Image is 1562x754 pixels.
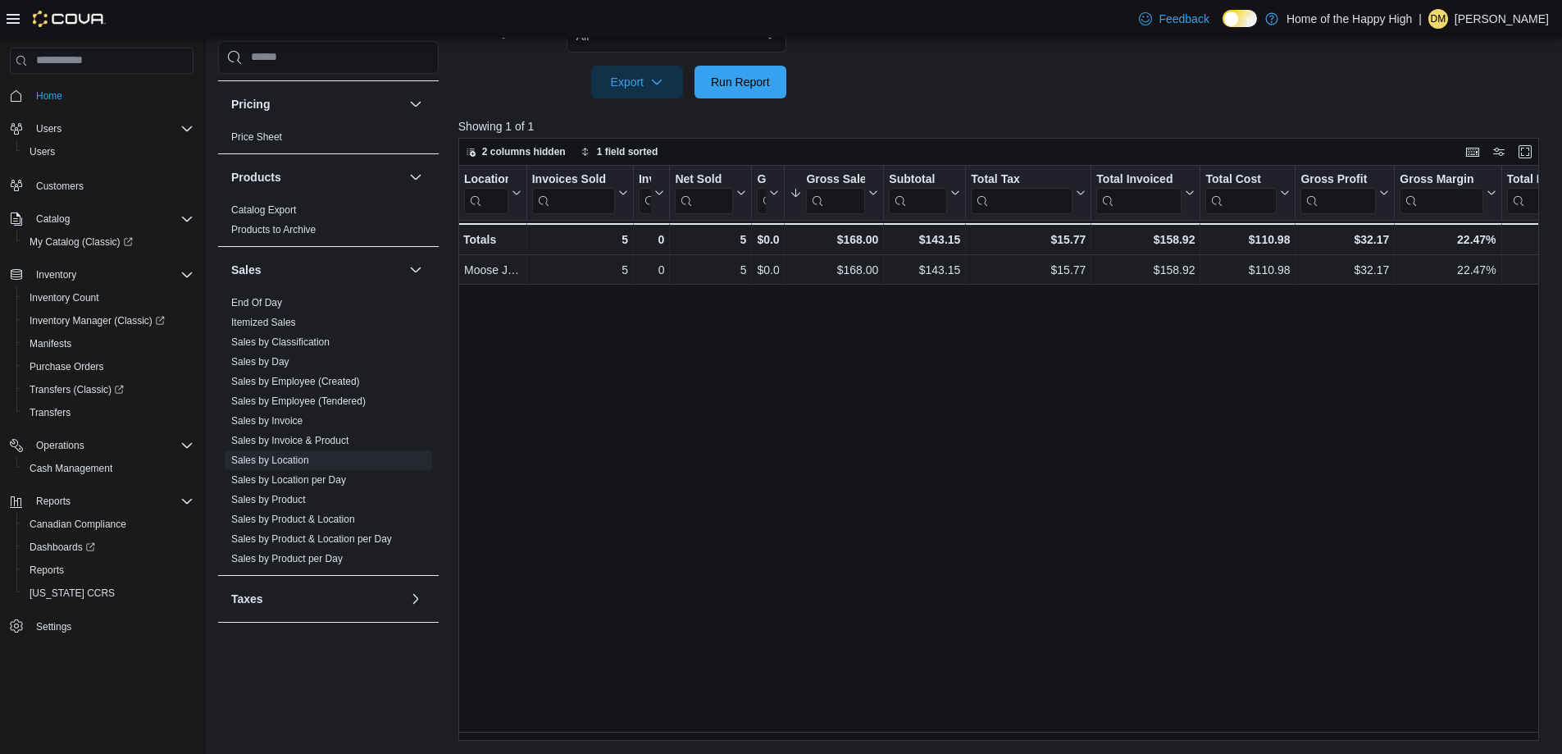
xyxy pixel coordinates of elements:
button: Reports [3,490,200,513]
button: Taxes [231,591,403,607]
div: 5 [675,230,746,249]
button: Operations [3,434,200,457]
button: Invoices Sold [531,172,627,214]
span: Run Report [711,74,770,90]
button: Export [591,66,683,98]
div: $15.77 [971,230,1086,249]
a: Customers [30,176,90,196]
div: Sales [218,293,439,575]
span: Dashboards [30,541,95,554]
span: Sales by Employee (Created) [231,375,360,388]
button: Total Tax [971,172,1086,214]
button: Customers [3,173,200,197]
div: Gross Margin [1400,172,1482,188]
a: Sales by Product [231,494,306,505]
button: Users [3,117,200,140]
span: Catalog [36,212,70,226]
span: Users [30,119,194,139]
span: Sales by Employee (Tendered) [231,395,366,408]
span: My Catalog (Classic) [30,235,133,249]
span: Feedback [1159,11,1209,27]
span: Sales by Product & Location [231,513,355,526]
span: Sales by Location [231,454,309,467]
div: Total Tax [971,172,1072,188]
h3: Taxes [231,591,263,607]
div: $168.00 [790,260,878,280]
button: 1 field sorted [574,142,665,162]
a: Sales by Product & Location [231,514,355,525]
button: Users [30,119,68,139]
span: Itemized Sales [231,316,296,329]
a: Sales by Classification [231,336,330,348]
a: Reports [23,560,71,580]
button: Gross Profit [1300,172,1389,214]
span: Cash Management [23,459,194,478]
p: Home of the Happy High [1286,9,1412,29]
a: Sales by Location [231,455,309,466]
a: Sales by Invoice & Product [231,435,348,446]
span: Users [36,122,61,135]
div: Gross Sales [806,172,865,214]
button: Enter fullscreen [1515,142,1535,162]
a: Sales by Day [231,356,289,368]
div: Gross Sales [806,172,865,188]
button: Invoices Ref [639,172,664,214]
div: Pricing [218,127,439,153]
div: $32.17 [1300,260,1389,280]
button: Sales [231,262,403,278]
a: Sales by Invoice [231,415,303,427]
button: Users [16,140,200,163]
div: 5 [675,260,746,280]
span: Manifests [30,337,71,350]
a: [US_STATE] CCRS [23,583,121,603]
div: 0 [639,230,664,249]
span: Users [30,145,55,158]
span: Operations [30,436,194,455]
div: $0.00 [757,230,779,249]
p: | [1419,9,1422,29]
div: 22.47% [1400,230,1496,249]
nav: Complex example [10,77,194,681]
div: $143.15 [889,230,960,249]
a: My Catalog (Classic) [16,231,200,254]
a: Users [23,142,61,162]
a: Inventory Manager (Classic) [23,311,171,331]
a: Purchase Orders [23,357,111,377]
button: Location [464,172,521,214]
span: Sales by Invoice [231,414,303,427]
span: Price Sheet [231,130,282,144]
span: Inventory Count [30,291,99,304]
span: Sales by Classification [231,336,330,349]
a: Cash Management [23,459,119,478]
button: Taxes [406,589,426,609]
button: Pricing [406,94,426,114]
div: Gross Profit [1300,172,1376,214]
span: Reports [30,564,64,577]
span: Reports [36,495,71,508]
button: Settings [3,615,200,638]
a: Manifests [23,334,78,354]
div: Invoices Ref [639,172,651,188]
div: Moose Jaw - Main Street - Fire & Flower [464,260,521,280]
button: Total Cost [1205,172,1290,214]
span: Inventory Count [23,288,194,308]
span: My Catalog (Classic) [23,232,194,252]
button: Total Invoiced [1096,172,1195,214]
button: Gross Margin [1400,172,1496,214]
div: Total Tax [971,172,1072,214]
div: Net Sold [675,172,733,214]
button: 2 columns hidden [459,142,572,162]
span: Cash Management [30,462,112,475]
a: Inventory Count [23,288,106,308]
span: Manifests [23,334,194,354]
div: Gift Card Sales [757,172,766,214]
div: Danielle Mercer [1428,9,1448,29]
button: Subtotal [889,172,960,214]
span: DM [1431,9,1446,29]
div: Gift Cards [757,172,766,188]
a: Transfers (Classic) [16,378,200,401]
a: Transfers (Classic) [23,380,130,400]
span: Inventory [36,268,76,281]
a: Sales by Employee (Created) [231,376,360,387]
div: $158.92 [1096,260,1195,280]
